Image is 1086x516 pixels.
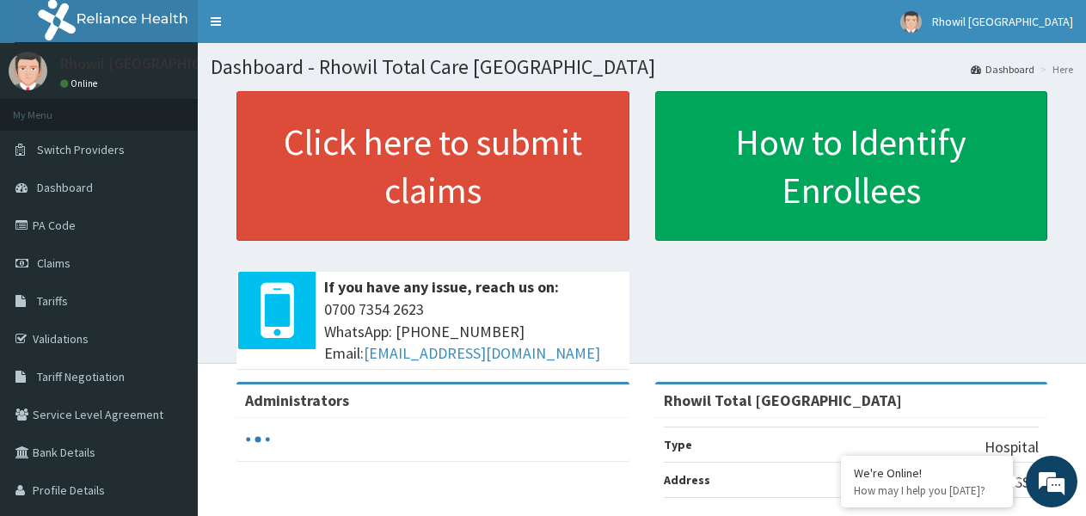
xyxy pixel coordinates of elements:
[1036,62,1073,77] li: Here
[655,91,1048,241] a: How to Identify Enrollees
[664,390,902,410] strong: Rhowil Total [GEOGRAPHIC_DATA]
[900,11,922,33] img: User Image
[37,369,125,384] span: Tariff Negotiation
[9,52,47,90] img: User Image
[245,427,271,452] svg: audio-loading
[37,255,71,271] span: Claims
[60,56,250,71] p: Rhowil [GEOGRAPHIC_DATA]
[282,9,323,50] div: Minimize live chat window
[9,338,328,398] textarea: Type your message and hit 'Enter'
[324,277,559,297] b: If you have any issue, reach us on:
[100,150,237,324] span: We're online!
[971,62,1034,77] a: Dashboard
[324,298,621,365] span: 0700 7354 2623 WhatsApp: [PHONE_NUMBER] Email:
[37,142,125,157] span: Switch Providers
[89,96,289,119] div: Chat with us now
[245,390,349,410] b: Administrators
[211,56,1073,78] h1: Dashboard - Rhowil Total Care [GEOGRAPHIC_DATA]
[985,436,1039,458] p: Hospital
[664,437,692,452] b: Type
[37,180,93,195] span: Dashboard
[236,91,629,241] a: Click here to submit claims
[364,343,600,363] a: [EMAIL_ADDRESS][DOMAIN_NAME]
[664,472,710,488] b: Address
[37,293,68,309] span: Tariffs
[60,77,101,89] a: Online
[854,465,1000,481] div: We're Online!
[854,483,1000,498] p: How may I help you today?
[32,86,70,129] img: d_794563401_company_1708531726252_794563401
[932,14,1073,29] span: Rhowil [GEOGRAPHIC_DATA]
